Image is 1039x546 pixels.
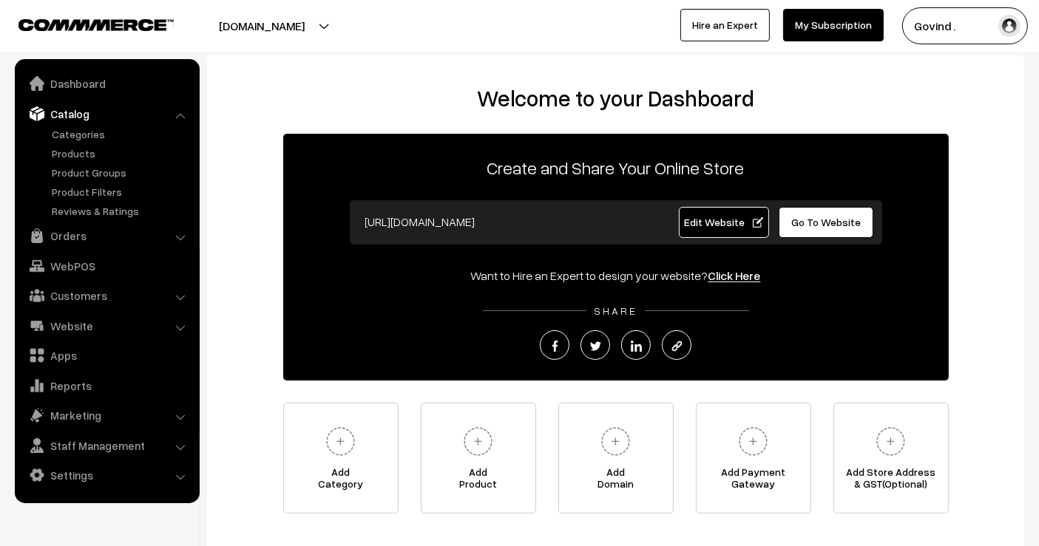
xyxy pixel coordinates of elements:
[18,313,194,339] a: Website
[998,15,1021,37] img: user
[18,19,174,30] img: COMMMERCE
[222,85,1009,112] h2: Welcome to your Dashboard
[783,9,884,41] a: My Subscription
[902,7,1028,44] button: Govind .
[834,466,948,496] span: Add Store Address & GST(Optional)
[18,100,194,127] a: Catalog
[283,403,399,513] a: AddCategory
[791,216,861,228] span: Go To Website
[18,222,194,249] a: Orders
[870,421,911,462] img: plus.svg
[18,402,194,429] a: Marketing
[18,253,194,279] a: WebPOS
[779,207,874,238] a: Go To Website
[18,342,194,369] a: Apps
[458,421,498,462] img: plus.svg
[18,282,194,309] a: Customers
[422,466,535,496] span: Add Product
[18,70,194,97] a: Dashboard
[680,9,770,41] a: Hire an Expert
[696,403,811,513] a: Add PaymentGateway
[586,304,645,317] span: SHARE
[558,403,674,513] a: AddDomain
[559,466,673,496] span: Add Domain
[595,421,636,462] img: plus.svg
[48,126,194,142] a: Categories
[18,432,194,459] a: Staff Management
[167,7,356,44] button: [DOMAIN_NAME]
[48,203,194,219] a: Reviews & Ratings
[18,462,194,488] a: Settings
[679,207,769,238] a: Edit Website
[48,165,194,180] a: Product Groups
[284,466,398,496] span: Add Category
[421,403,536,513] a: AddProduct
[283,154,949,181] p: Create and Share Your Online Store
[18,15,148,33] a: COMMMERCE
[48,146,194,161] a: Products
[283,267,949,284] div: Want to Hire an Expert to design your website?
[733,421,774,462] img: plus.svg
[708,268,761,283] a: Click Here
[833,403,949,513] a: Add Store Address& GST(Optional)
[48,184,194,199] a: Product Filters
[684,216,763,228] span: Edit Website
[697,466,810,496] span: Add Payment Gateway
[320,421,361,462] img: plus.svg
[18,372,194,399] a: Reports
